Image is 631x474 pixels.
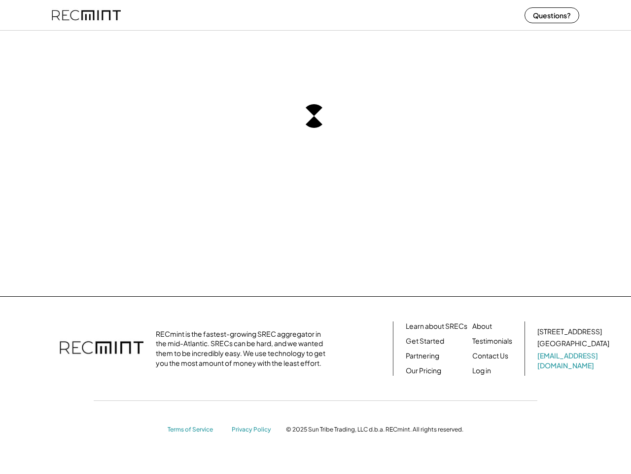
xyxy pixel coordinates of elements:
[406,366,441,376] a: Our Pricing
[156,329,331,368] div: RECmint is the fastest-growing SREC aggregator in the mid-Atlantic. SRECs can be hard, and we wan...
[232,426,276,434] a: Privacy Policy
[537,351,611,370] a: [EMAIL_ADDRESS][DOMAIN_NAME]
[537,327,602,337] div: [STREET_ADDRESS]
[472,336,512,346] a: Testimonials
[525,7,579,23] button: Questions?
[60,331,143,366] img: recmint-logotype%403x.png
[52,2,121,28] img: recmint-logotype%403x%20%281%29.jpeg
[286,426,463,434] div: © 2025 Sun Tribe Trading, LLC d.b.a. RECmint. All rights reserved.
[472,351,508,361] a: Contact Us
[406,351,439,361] a: Partnering
[406,321,467,331] a: Learn about SRECs
[168,426,222,434] a: Terms of Service
[406,336,444,346] a: Get Started
[537,339,609,349] div: [GEOGRAPHIC_DATA]
[472,321,492,331] a: About
[472,366,491,376] a: Log in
